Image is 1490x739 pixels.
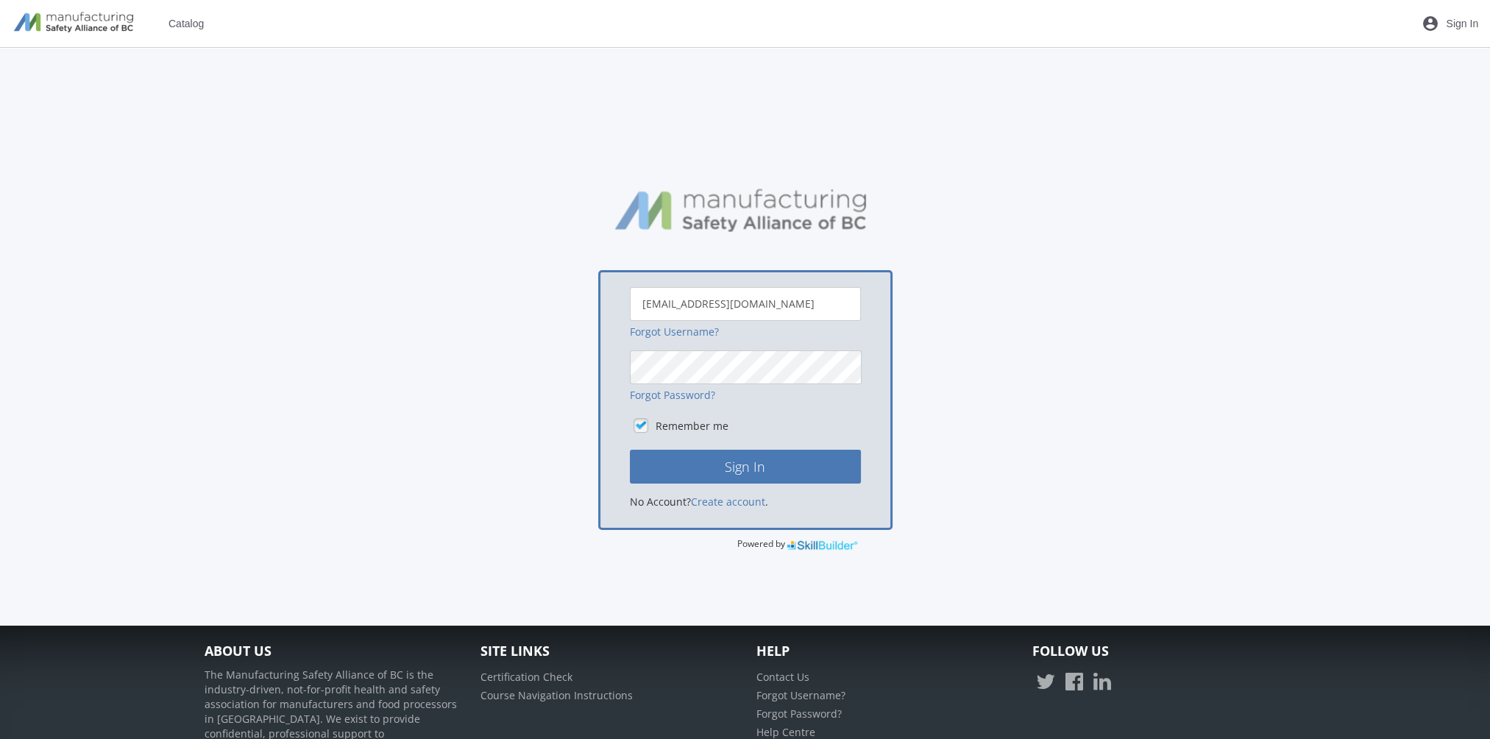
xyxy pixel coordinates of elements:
[168,10,204,37] span: Catalog
[656,419,728,434] label: Remember me
[1032,644,1286,659] h4: Follow Us
[756,644,1010,659] h4: Help
[756,725,815,739] a: Help Centre
[630,388,715,402] a: Forgot Password?
[480,670,572,684] a: Certification Check
[1422,15,1439,32] mat-icon: account_circle
[787,537,859,552] img: SkillBuilder
[756,670,809,684] a: Contact Us
[756,707,842,721] a: Forgot Password?
[205,644,458,659] h4: About Us
[630,450,861,484] button: Sign In
[480,644,734,659] h4: Site Links
[691,495,765,509] a: Create account
[630,325,719,339] a: Forgot Username?
[1446,10,1478,37] span: Sign In
[737,537,784,550] span: Powered by
[630,495,768,509] span: No Account? .
[630,287,861,321] input: Username
[756,688,845,702] a: Forgot Username?
[480,688,633,702] a: Course Navigation Instructions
